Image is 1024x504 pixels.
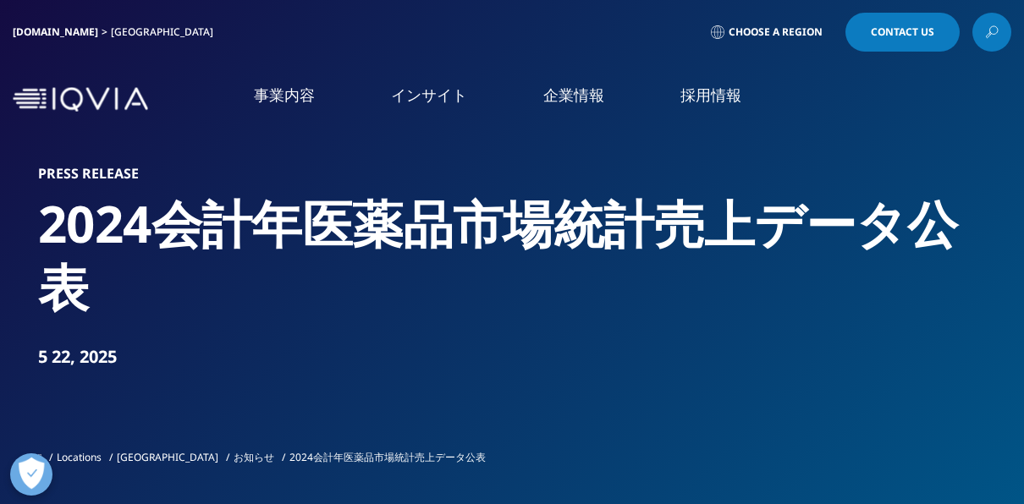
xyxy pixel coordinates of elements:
span: Choose a Region [729,25,823,39]
a: [DOMAIN_NAME] [13,25,98,39]
span: Contact Us [871,27,934,37]
a: Contact Us [845,13,960,52]
button: 優先設定センターを開く [10,453,52,496]
a: 採用情報 [680,85,741,106]
a: [GEOGRAPHIC_DATA] [117,450,218,464]
a: インサイト [391,85,467,106]
h2: 2024会計年医薬品市場統計売上データ公表 [38,192,986,319]
div: 5 22, 2025 [38,345,986,369]
nav: Primary [155,59,1011,140]
span: 2024会計年医薬品市場統計売上データ公表 [289,450,486,464]
a: 事業内容 [254,85,315,106]
a: Locations [57,450,102,464]
a: お知らせ [234,450,274,464]
div: [GEOGRAPHIC_DATA] [111,25,220,39]
h1: Press Release [38,165,986,182]
a: 企業情報 [543,85,604,106]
